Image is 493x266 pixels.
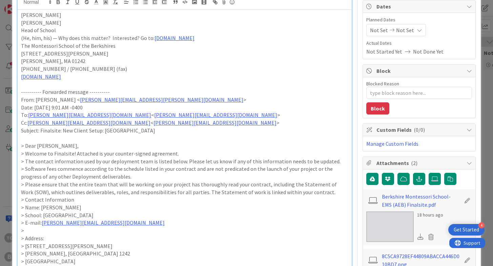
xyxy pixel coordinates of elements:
p: [PERSON_NAME], MA 01242 [21,57,348,65]
a: [PERSON_NAME][EMAIL_ADDRESS][DOMAIN_NAME] [154,111,277,118]
p: > Welcome to Finalsite! Attached is your counter-signed agreement. [21,150,348,158]
span: Block [376,67,463,75]
a: [PERSON_NAME][EMAIL_ADDRESS][DOMAIN_NAME] [153,119,276,126]
a: [PERSON_NAME][EMAIL_ADDRESS][PERSON_NAME][DOMAIN_NAME] [80,96,243,103]
p: ---------- Forwarded message ---------- [21,88,348,96]
p: > [PERSON_NAME], [GEOGRAPHIC_DATA] 1242 [21,250,348,258]
a: [DOMAIN_NAME] [155,35,194,41]
p: Head of School [21,26,348,34]
div: 18 hours ago [417,211,443,219]
p: [PHONE_NUMBER] / [PHONE_NUMBER] (fax) [21,65,348,73]
p: > The contact information used by our deployment team is listed below. Please let us know if any ... [21,158,348,165]
p: Subject: Finalsite: New Client Setup: [GEOGRAPHIC_DATA] [21,127,348,135]
p: Date: [DATE] 9:01 AM -0400 [21,104,348,111]
p: > [21,227,348,234]
span: Actual Dates [366,40,472,47]
p: [STREET_ADDRESS][PERSON_NAME] [21,50,348,58]
span: Custom Fields [376,126,463,134]
span: Not Set [396,26,414,34]
p: Cc: < > [21,119,348,127]
a: [DOMAIN_NAME] [21,73,61,80]
span: ( 2 ) [411,160,417,166]
div: Get Started [454,226,479,233]
p: [PERSON_NAME] [21,11,348,19]
p: > Please ensure that the entire team that will be working on your project has thoroughly read you... [21,181,348,196]
div: 4 [478,222,485,228]
p: [PERSON_NAME] [21,19,348,27]
p: > [GEOGRAPHIC_DATA] [21,258,348,265]
a: Manage Custom Fields [366,140,418,147]
a: [PERSON_NAME][EMAIL_ADDRESS][DOMAIN_NAME] [42,219,165,226]
label: Blocked Reason [366,81,399,87]
p: > Software fees commence according to the schedule listed in your contract and are not predicated... [21,165,348,180]
p: > Contact Information [21,196,348,204]
div: Download [417,232,425,241]
a: [PERSON_NAME][EMAIL_ADDRESS][DOMAIN_NAME] [27,119,150,126]
a: Berkshire Montessori School-EMS (AEB) Finalsite.pdf [382,192,460,209]
button: Block [366,102,389,115]
p: > Address: [21,234,348,242]
p: To: < > [21,111,348,119]
span: Dates [376,2,463,11]
span: Not Started Yet [366,47,402,56]
span: ( 0/0 ) [414,126,425,133]
span: Not Set [370,26,388,34]
span: Planned Dates [366,16,472,23]
div: Open Get Started checklist, remaining modules: 4 [448,224,485,236]
span: Not Done Yet [413,47,444,56]
p: The Montessori School of the Berkshires [21,42,348,50]
p: From: [PERSON_NAME] < > [21,96,348,104]
p: > [STREET_ADDRESS][PERSON_NAME] [21,242,348,250]
a: [PERSON_NAME][EMAIL_ADDRESS][DOMAIN_NAME] [28,111,151,118]
p: > School: [GEOGRAPHIC_DATA] [21,211,348,219]
span: Support [14,1,31,9]
p: (He, him, his) — Why does this matter? Interested? Go to: [21,34,348,42]
p: > Dear [PERSON_NAME], [21,142,348,150]
span: Attachments [376,159,463,167]
p: > Name: [PERSON_NAME] [21,204,348,211]
p: > E-mail: [21,219,348,227]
